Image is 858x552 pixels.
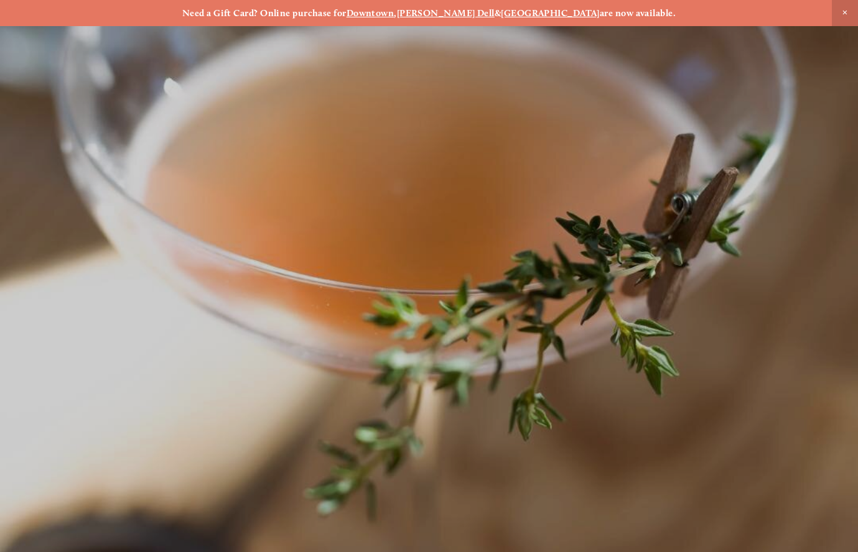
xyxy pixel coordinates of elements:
strong: Need a Gift Card? Online purchase for [182,7,347,19]
strong: & [495,7,501,19]
strong: are now available. [600,7,676,19]
a: Downtown [347,7,394,19]
a: [GEOGRAPHIC_DATA] [501,7,600,19]
a: [PERSON_NAME] Dell [397,7,495,19]
strong: , [394,7,396,19]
